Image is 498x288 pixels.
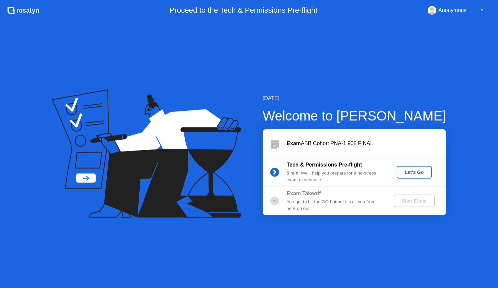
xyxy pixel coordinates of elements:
[399,170,429,175] div: Let's Go
[263,94,446,102] div: [DATE]
[438,6,467,15] div: Anonymous
[287,140,301,146] b: Exam
[287,139,446,148] div: ABB Cohort PNA-1 905 FINAL
[396,198,432,204] div: Start Exam
[394,195,435,207] button: Start Exam
[397,166,432,179] button: Let's Go
[287,199,383,212] div: You get to hit the GO button! It’s all you from here on out
[287,162,362,168] b: Tech & Permissions Pre-flight
[287,170,383,184] div: : We’ll help you prepare for a no-stress exam experience
[263,106,446,126] div: Welcome to [PERSON_NAME]
[287,191,321,196] b: Exam Takeoff
[480,6,484,15] div: ▼
[287,171,299,176] b: 5 min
